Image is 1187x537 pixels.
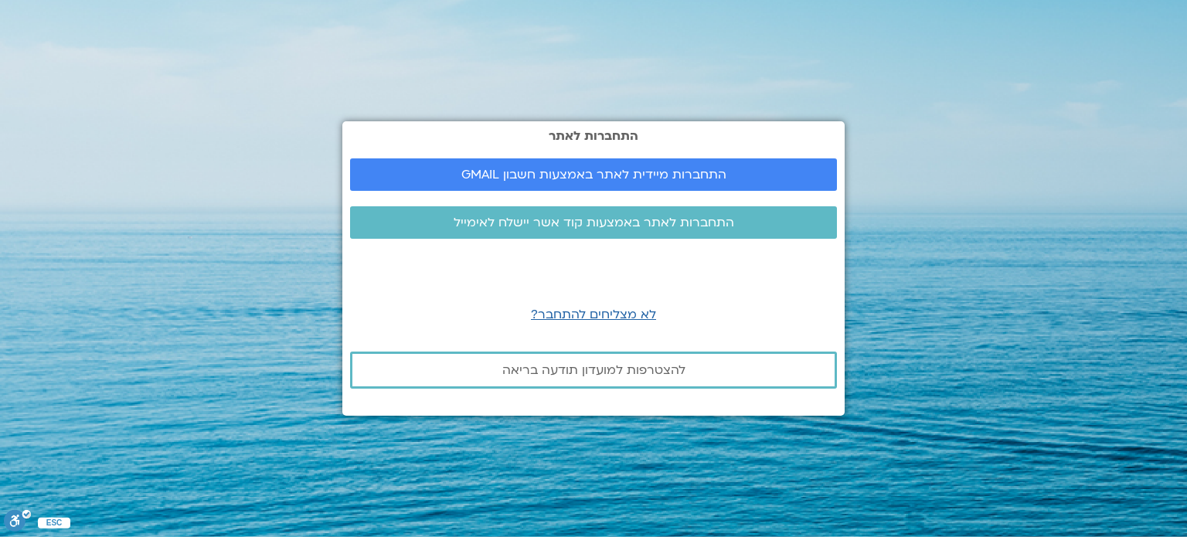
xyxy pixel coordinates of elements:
[454,216,734,229] span: התחברות לאתר באמצעות קוד אשר יישלח לאימייל
[502,363,685,377] span: להצטרפות למועדון תודעה בריאה
[350,158,837,191] a: התחברות מיידית לאתר באמצעות חשבון GMAIL
[531,306,656,323] a: לא מצליחים להתחבר?
[350,352,837,389] a: להצטרפות למועדון תודעה בריאה
[350,206,837,239] a: התחברות לאתר באמצעות קוד אשר יישלח לאימייל
[350,129,837,143] h2: התחברות לאתר
[461,168,726,182] span: התחברות מיידית לאתר באמצעות חשבון GMAIL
